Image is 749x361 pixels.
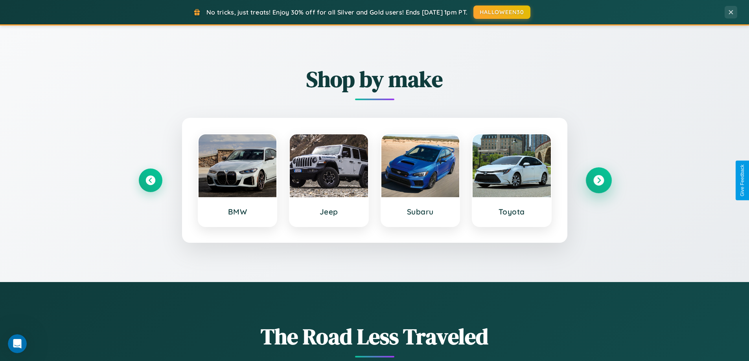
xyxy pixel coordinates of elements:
h3: BMW [206,207,269,216]
h3: Subaru [389,207,452,216]
button: HALLOWEEN30 [473,5,530,19]
h3: Toyota [480,207,543,216]
h2: Shop by make [139,64,611,94]
h3: Jeep [298,207,360,216]
h1: The Road Less Traveled [139,321,611,352]
div: Give Feedback [740,165,745,196]
span: No tricks, just treats! Enjoy 30% off for all Silver and Gold users! Ends [DATE] 1pm PT. [206,8,467,16]
iframe: Intercom live chat [8,334,27,353]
